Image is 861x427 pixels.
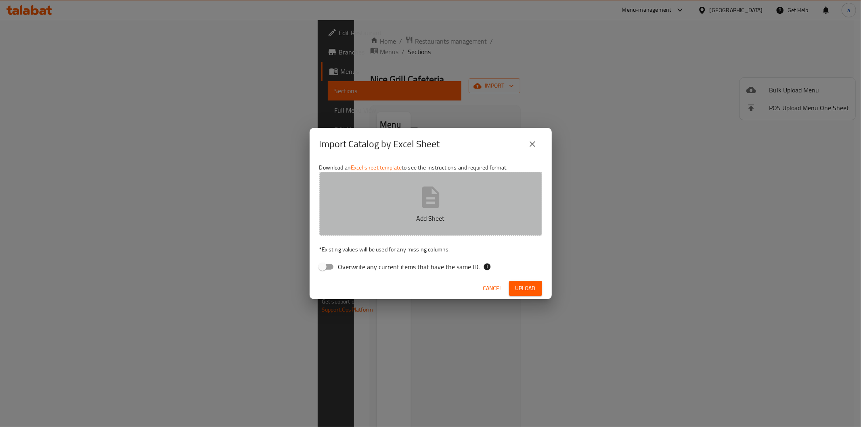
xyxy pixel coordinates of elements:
span: Upload [515,283,536,293]
button: Cancel [480,281,506,296]
div: Download an to see the instructions and required format. [310,160,552,277]
a: Excel sheet template [351,162,402,173]
h2: Import Catalog by Excel Sheet [319,138,440,151]
span: Cancel [483,283,503,293]
span: Overwrite any current items that have the same ID. [338,262,480,272]
svg: If the overwrite option isn't selected, then the items that match an existing ID will be ignored ... [483,263,491,271]
p: Existing values will be used for any missing columns. [319,245,542,253]
button: Add Sheet [319,172,542,236]
button: close [523,134,542,154]
p: Add Sheet [332,213,530,223]
button: Upload [509,281,542,296]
